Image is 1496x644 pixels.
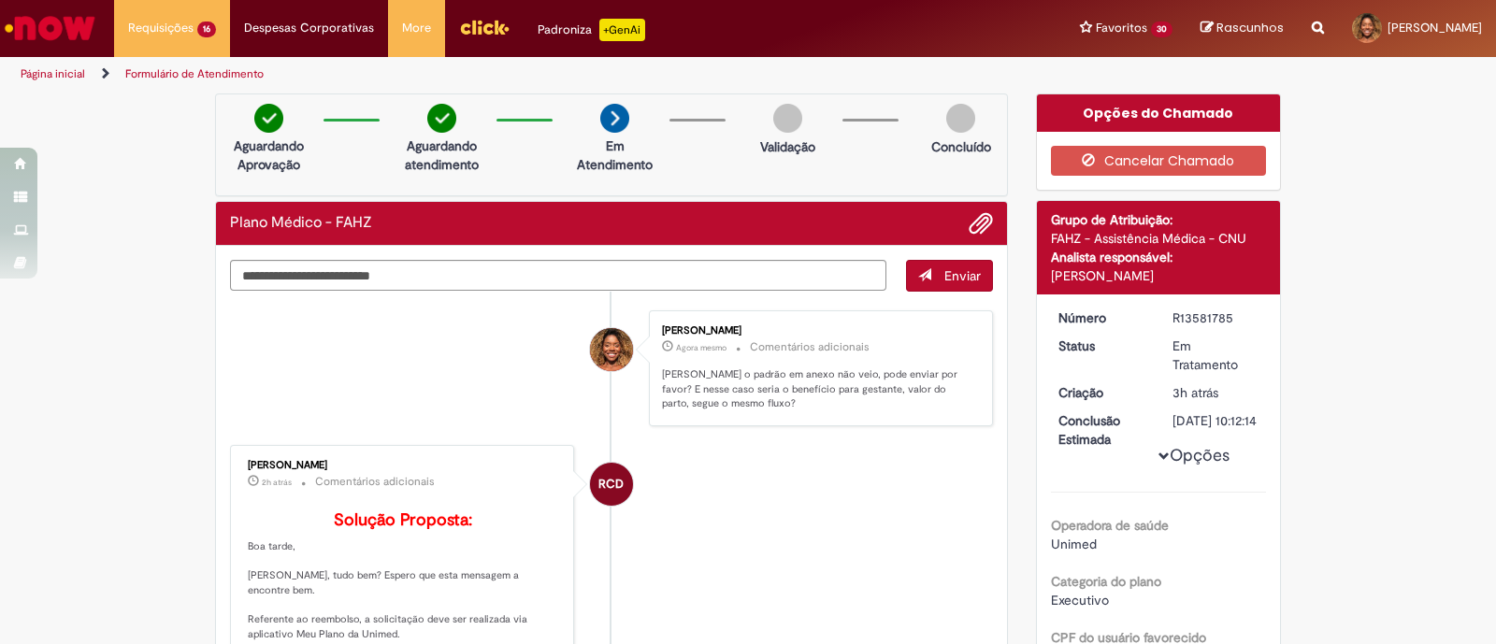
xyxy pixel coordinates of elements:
div: [PERSON_NAME] [1051,266,1267,285]
dt: Criação [1044,383,1159,402]
p: Validação [760,137,815,156]
div: FAHZ - Assistência Médica - CNU [1051,229,1267,248]
div: Padroniza [538,19,645,41]
p: Concluído [931,137,991,156]
p: Aguardando Aprovação [223,136,314,174]
b: Operadora de saúde [1051,517,1169,534]
div: Grupo de Atribuição: [1051,210,1267,229]
span: 30 [1151,21,1172,37]
span: More [402,19,431,37]
div: [DATE] 10:12:14 [1172,411,1259,430]
span: RCD [598,462,624,507]
span: Rascunhos [1216,19,1284,36]
img: arrow-next.png [600,104,629,133]
small: Comentários adicionais [750,339,870,355]
time: 30/09/2025 15:27:42 [262,477,292,488]
dt: Status [1044,336,1159,355]
textarea: Digite sua mensagem aqui... [230,260,886,292]
div: Em Tratamento [1172,336,1259,374]
ul: Trilhas de página [14,57,984,92]
img: img-circle-grey.png [773,104,802,133]
img: ServiceNow [2,9,98,47]
a: Formulário de Atendimento [125,66,264,81]
span: Enviar [944,267,981,284]
h2: Plano Médico - FAHZ Histórico de tíquete [230,215,372,232]
b: Solução Proposta: [334,509,472,531]
dt: Número [1044,308,1159,327]
span: Requisições [128,19,194,37]
div: [PERSON_NAME] [248,460,559,471]
time: 30/09/2025 14:15:40 [1172,384,1218,401]
img: check-circle-green.png [427,104,456,133]
span: [PERSON_NAME] [1388,20,1482,36]
p: [PERSON_NAME] o padrão em anexo não veio, pode enviar por favor? E nesse caso seria o benefício p... [662,367,973,411]
button: Enviar [906,260,993,292]
p: +GenAi [599,19,645,41]
a: Página inicial [21,66,85,81]
span: Agora mesmo [676,342,726,353]
p: Aguardando atendimento [396,136,487,174]
div: Opções do Chamado [1037,94,1281,132]
img: img-circle-grey.png [946,104,975,133]
span: 3h atrás [1172,384,1218,401]
div: Paula Carolina Ferreira Soares [590,328,633,371]
span: 2h atrás [262,477,292,488]
p: Em Atendimento [569,136,660,174]
time: 30/09/2025 17:24:13 [676,342,726,353]
div: Analista responsável: [1051,248,1267,266]
span: Executivo [1051,592,1109,608]
small: Comentários adicionais [315,474,435,490]
dt: Conclusão Estimada [1044,411,1159,449]
img: click_logo_yellow_360x200.png [459,13,510,41]
button: Adicionar anexos [969,211,993,236]
button: Cancelar Chamado [1051,146,1267,176]
div: 30/09/2025 14:15:40 [1172,383,1259,402]
span: Favoritos [1096,19,1147,37]
div: Rodrigo Camilo Dos Santos [590,463,633,506]
img: check-circle-green.png [254,104,283,133]
span: Unimed [1051,536,1097,552]
span: 16 [197,21,216,37]
a: Rascunhos [1201,20,1284,37]
b: Categoria do plano [1051,573,1161,590]
span: Despesas Corporativas [244,19,374,37]
div: R13581785 [1172,308,1259,327]
div: [PERSON_NAME] [662,325,973,336]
